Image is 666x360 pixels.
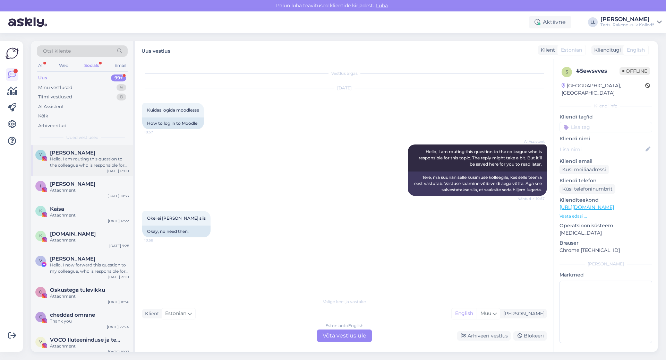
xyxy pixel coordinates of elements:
div: Estonian to English [325,323,364,329]
div: [DATE] 9:28 [109,243,129,248]
div: [PERSON_NAME] [600,17,654,22]
div: Arhiveeri vestlus [457,331,511,341]
div: [PERSON_NAME] [501,310,545,317]
div: Tartu Rakenduslik Kolledž [600,22,654,28]
p: Kliendi telefon [560,177,652,184]
span: KukkumisKaitse.ee [50,231,96,237]
span: Uued vestlused [66,134,99,141]
div: AI Assistent [38,103,64,110]
span: Estonian [561,46,582,54]
div: Tere, ma suunan selle küsimuse kolleegile, kes selle teema eest vastutab. Vastuse saamine võib ve... [408,172,547,196]
div: Kliendi info [560,103,652,109]
span: 10:57 [144,130,170,135]
span: YAD BHANDARI [50,150,95,156]
span: Estonian [165,310,186,317]
div: 99+ [111,74,126,81]
input: Lisa tag [560,122,652,132]
p: Kliendi nimi [560,135,652,142]
div: Uus [38,74,47,81]
div: [DATE] 16:27 [108,349,129,354]
div: [DATE] 21:10 [108,274,129,280]
div: Attachment [50,343,129,349]
div: Küsi telefoninumbrit [560,184,615,194]
a: [PERSON_NAME]Tartu Rakenduslik Kolledž [600,17,662,28]
div: Klient [538,46,555,54]
span: Okei ei [PERSON_NAME] siis [147,216,206,221]
span: V [39,339,42,344]
div: Web [58,61,70,70]
p: Operatsioonisüsteem [560,222,652,229]
div: Võta vestlus üle [317,330,372,342]
span: English [627,46,645,54]
p: Brauser [560,239,652,247]
span: Luba [374,2,390,9]
p: Chrome [TECHNICAL_ID] [560,247,652,254]
div: 9 [117,84,126,91]
span: Ismail Mirzojev [50,181,95,187]
div: Email [113,61,128,70]
div: Klienditugi [591,46,621,54]
div: Attachment [50,237,129,243]
div: Blokeeri [513,331,547,341]
span: Kuidas logida moodlesse [147,107,199,113]
span: AI Assistent [519,139,545,144]
div: Attachment [50,187,129,193]
div: Attachment [50,293,129,299]
span: Offline [620,67,650,75]
div: 8 [117,94,126,100]
div: [GEOGRAPHIC_DATA], [GEOGRAPHIC_DATA] [562,82,645,97]
a: [URL][DOMAIN_NAME] [560,204,614,210]
div: Tiimi vestlused [38,94,72,100]
span: K [39,208,42,213]
p: Klienditeekond [560,196,652,204]
label: Uus vestlus [142,45,170,55]
span: Muu [480,310,491,316]
div: [PERSON_NAME] [560,261,652,267]
span: K [39,233,42,238]
span: Vanessa Klimova [50,256,95,262]
span: VOCO Iluteeninduse ja tekstiili osakond [50,337,122,343]
img: Askly Logo [6,47,19,60]
p: Kliendi tag'id [560,113,652,121]
div: Socials [83,61,100,70]
div: # 5ewsvves [576,67,620,75]
div: Hello, I am routing this question to the colleague who is responsible for this topic. The reply m... [50,156,129,168]
span: Otsi kliente [43,47,71,55]
span: Hello, I am routing this question to the colleague who is responsible for this topic. The reply m... [419,149,543,167]
span: O [39,289,42,295]
span: 5 [566,69,568,74]
span: cheddad omrane [50,312,95,318]
span: Y [39,152,42,157]
div: Klient [142,310,159,317]
span: I [40,183,41,188]
span: 10:58 [144,238,170,243]
span: Nähtud ✓ 10:57 [518,196,545,201]
p: Kliendi email [560,158,652,165]
div: LL [588,17,598,27]
span: Oskustega tulevikku [50,287,105,293]
div: English [452,308,477,319]
p: Märkmed [560,271,652,279]
span: c [39,314,42,319]
div: [DATE] 18:56 [108,299,129,305]
div: Attachment [50,212,129,218]
div: Thank you [50,318,129,324]
div: Minu vestlused [38,84,72,91]
div: Valige keel ja vastake [142,299,547,305]
div: [DATE] 13:00 [107,168,129,174]
span: V [39,258,42,263]
div: [DATE] 12:22 [108,218,129,223]
div: Kõik [38,113,48,120]
div: Vestlus algas [142,70,547,77]
div: How to log in to Moodle [142,117,204,129]
span: Kaisa [50,206,64,212]
input: Lisa nimi [560,146,644,153]
div: All [37,61,45,70]
div: Hello, I now forward this question to my colleague, who is responsible for this. The reply will b... [50,262,129,274]
div: [DATE] 22:24 [107,324,129,330]
div: [DATE] 10:33 [108,193,129,199]
div: [DATE] [142,85,547,91]
div: Aktiivne [529,16,571,28]
div: Küsi meiliaadressi [560,165,609,174]
p: [MEDICAL_DATA] [560,229,652,237]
